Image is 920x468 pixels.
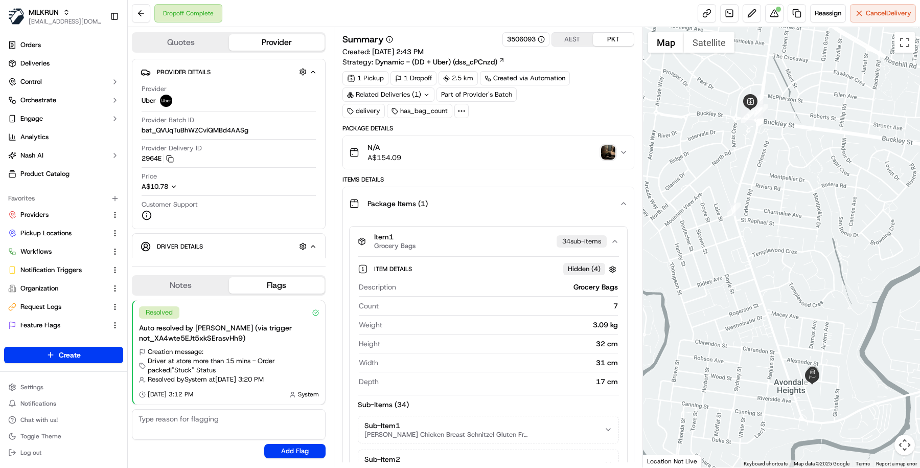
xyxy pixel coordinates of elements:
[727,203,741,216] div: 5
[359,339,380,349] span: Height
[507,35,545,44] button: 3506093
[142,96,156,105] span: Uber
[364,420,400,431] span: Sub-Item 1
[157,242,203,251] span: Driver Details
[139,306,179,319] div: Resolved
[364,431,528,439] span: [PERSON_NAME] Chicken Breast Schnitzel Gluten Free 400g
[141,63,317,80] button: Provider Details
[749,105,763,119] div: 2
[815,9,841,18] span: Reassign
[4,380,123,394] button: Settings
[850,4,916,23] button: CancelDelivery
[142,116,194,125] span: Provider Batch ID
[359,358,378,368] span: Width
[374,242,416,250] span: Grocery Bags
[375,57,505,67] a: Dynamic - (DD + Uber) (dss_cPCnzd)
[343,136,634,169] button: N/AA$154.09photo_proof_of_delivery image
[142,126,248,135] span: bat_QVUqTuBhWZCviQMBd4AASg
[229,34,325,51] button: Provider
[4,280,123,297] button: Organization
[876,461,917,466] a: Report a map error
[684,32,734,53] button: Show satellite imagery
[148,375,207,384] span: Resolved by System
[4,207,123,223] button: Providers
[4,55,123,72] a: Deliveries
[8,229,107,238] a: Pickup Locations
[744,460,788,467] button: Keyboard shortcuts
[142,144,202,153] span: Provider Delivery ID
[20,449,41,457] span: Log out
[141,238,317,255] button: Driver Details
[133,277,229,294] button: Notes
[557,235,607,248] div: 34 sub-item s
[359,301,379,311] span: Count
[601,145,615,160] img: photo_proof_of_delivery image
[4,413,123,427] button: Chat with us!
[20,40,41,50] span: Orders
[342,124,634,132] div: Package Details
[342,71,388,85] div: 1 Pickup
[148,347,203,356] span: Creation message:
[386,320,618,330] div: 3.09 kg
[750,94,764,107] div: 4
[142,84,167,94] span: Provider
[142,200,198,209] span: Customer Support
[374,233,416,242] span: Item 1
[4,147,123,164] button: Nash AI
[563,263,619,276] button: Hidden (4)
[264,444,326,458] button: Add Flag
[4,37,123,53] a: Orders
[4,429,123,443] button: Toggle Theme
[383,301,618,311] div: 7
[810,4,846,23] button: Reassign
[400,282,618,292] div: Grocery Bags
[383,376,618,387] div: 17 cm
[4,396,123,411] button: Notifications
[4,347,123,363] button: Create
[367,198,428,209] span: Package Items ( 1 )
[20,132,49,142] span: Analytics
[4,129,123,145] a: Analytics
[552,33,593,46] button: AEST
[358,416,618,443] button: Sub-Item1[PERSON_NAME] Chicken Breast Schnitzel Gluten Free 400g
[372,47,424,56] span: [DATE] 2:43 PM
[20,77,42,86] span: Control
[8,210,107,219] a: Providers
[358,399,409,410] label: Sub-Items ( 34 )
[4,299,123,315] button: Request Logs
[142,182,232,191] button: A$10.78
[342,35,384,44] h3: Summary
[367,142,401,152] span: N/A
[20,247,52,256] span: Workflows
[29,17,102,26] button: [EMAIL_ADDRESS][DOMAIN_NAME]
[4,4,106,29] button: MILKRUNMILKRUN[EMAIL_ADDRESS][DOMAIN_NAME]
[4,243,123,260] button: Workflows
[157,68,211,76] span: Provider Details
[20,59,50,68] span: Deliveries
[142,172,157,181] span: Price
[4,225,123,241] button: Pickup Locations
[4,317,123,333] button: Feature Flags
[133,34,229,51] button: Quotes
[20,151,43,160] span: Nash AI
[856,461,870,466] a: Terms (opens in new tab)
[8,247,107,256] a: Workflows
[148,356,319,375] span: Driver at store more than 15 mins - Order packed | "Stuck" Status
[20,265,82,275] span: Notification Triggers
[364,454,400,464] span: Sub-Item 2
[4,110,123,127] button: Engage
[4,262,123,278] button: Notification Triggers
[384,339,618,349] div: 32 cm
[20,284,58,293] span: Organization
[20,229,72,238] span: Pickup Locations
[8,8,25,25] img: MILKRUN
[646,454,679,467] a: Open this area in Google Maps (opens a new window)
[367,152,401,163] span: A$154.09
[20,383,43,391] span: Settings
[342,87,434,102] div: Related Deliveries (1)
[29,7,59,17] span: MILKRUN
[4,445,123,460] button: Log out
[741,109,754,123] div: 3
